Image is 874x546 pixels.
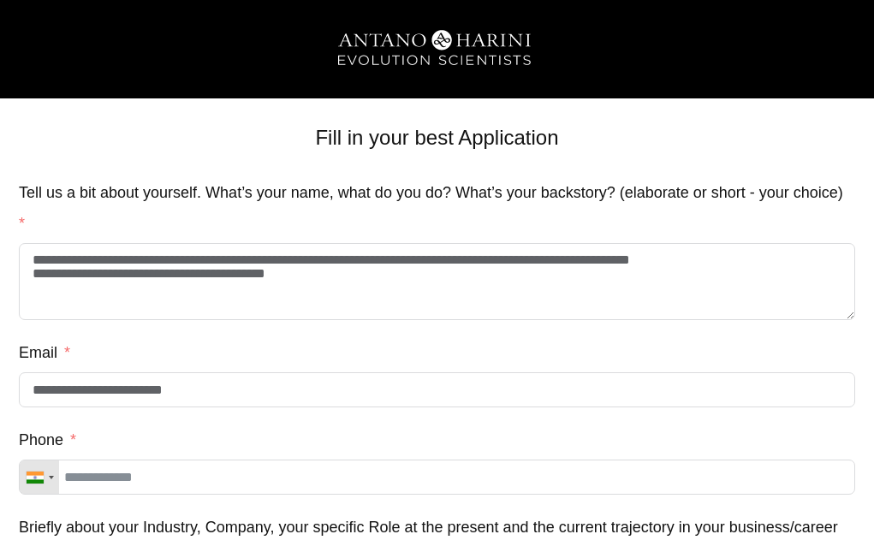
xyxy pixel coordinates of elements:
[19,337,70,368] label: Email
[20,460,59,494] div: Telephone country code
[19,372,855,407] input: Email
[19,117,855,158] p: Fill in your best Application
[19,177,855,239] label: Tell us a bit about yourself. What’s your name, what do you do? What’s your backstory? (elaborate...
[19,460,855,495] input: Phone
[309,17,566,81] img: A&H_Ev png
[19,424,76,455] label: Phone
